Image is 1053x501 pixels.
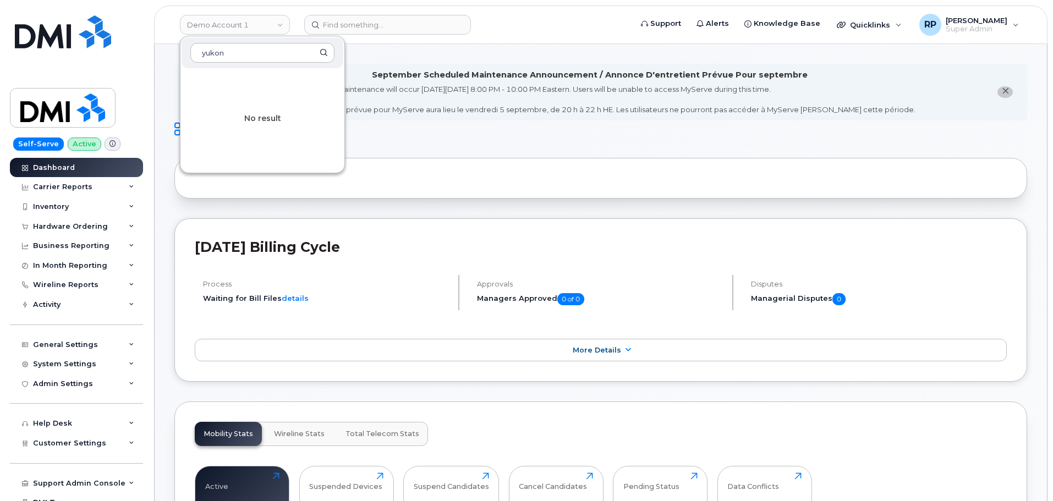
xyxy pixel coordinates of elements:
h5: Managers Approved [477,293,723,305]
h4: Disputes [751,280,1007,288]
a: details [282,294,309,302]
h2: [DATE] Billing Cycle [195,239,1007,255]
div: Active [205,472,228,491]
span: Wireline Stats [274,430,325,438]
input: Search [190,43,334,63]
span: 0 of 0 [557,293,584,305]
div: Suspend Candidates [414,472,489,491]
span: 0 [832,293,846,305]
h4: Approvals [477,280,723,288]
span: More Details [573,346,621,354]
h5: Managerial Disputes [751,293,1007,305]
div: Cancel Candidates [519,472,587,491]
li: Waiting for Bill Files [203,293,449,304]
div: Suspended Devices [309,472,382,491]
h4: Process [203,280,449,288]
span: Total Telecom Stats [345,430,419,438]
div: September Scheduled Maintenance Announcement / Annonce D'entretient Prévue Pour septembre [372,69,808,81]
div: MyServe scheduled maintenance will occur [DATE][DATE] 8:00 PM - 10:00 PM Eastern. Users will be u... [264,84,915,115]
div: Data Conflicts [727,472,779,491]
div: No result [180,69,344,168]
div: Pending Status [623,472,679,491]
button: close notification [997,86,1013,98]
